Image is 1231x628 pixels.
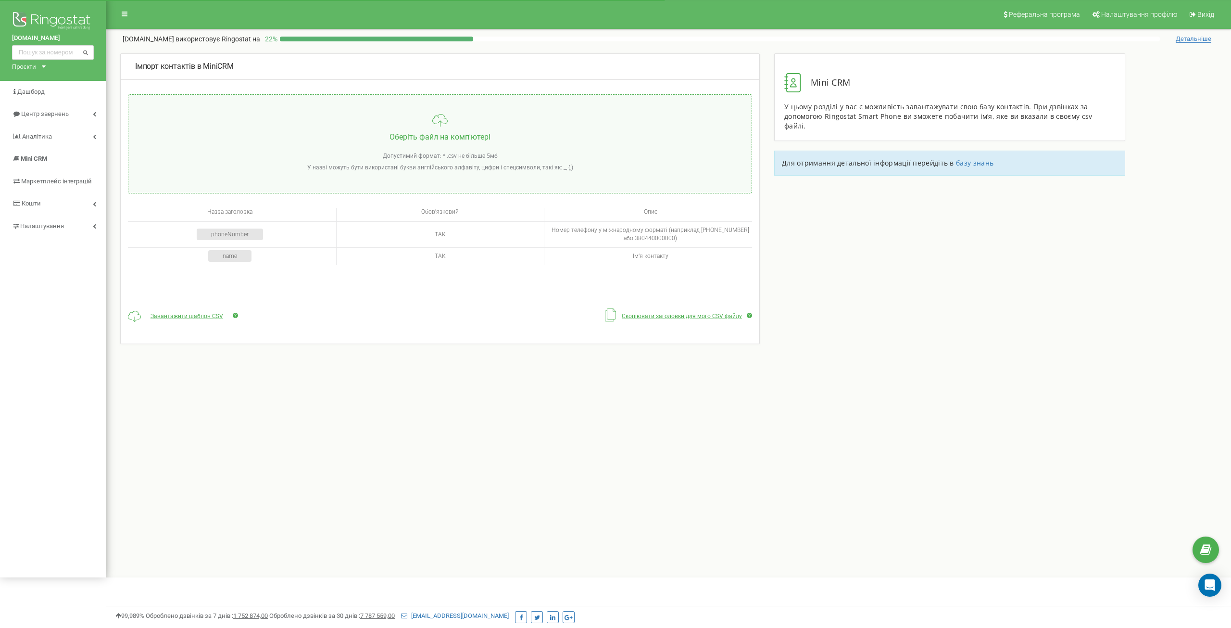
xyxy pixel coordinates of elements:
[784,102,1093,130] span: У цьому розділі у вас є можливість завантажувати свою базу контактів. При дзвінках за допомогою R...
[956,158,993,167] a: базу знань
[135,62,234,71] span: Імпорт контактів в MiniCRM
[151,313,223,320] span: Завантажити шаблон CSV
[12,62,36,71] div: Проєкти
[552,227,749,242] span: Номер телефону у міжнародному форматі (наприклад [PHONE_NUMBER] або 380440000000)
[1197,11,1214,18] span: Вихід
[782,158,954,167] span: Для отримання детальної інформації перейдіть в
[197,229,263,240] div: phoneNumber
[21,178,92,185] span: Маркетплейс інтеграцій
[176,35,260,43] span: використовує Ringostat на
[123,34,260,44] p: [DOMAIN_NAME]
[435,253,446,259] span: ТАК
[21,155,47,162] span: Mini CRM
[146,313,228,320] a: Завантажити шаблон CSV
[21,110,69,117] span: Центр звернень
[12,34,94,43] a: [DOMAIN_NAME]
[260,34,280,44] p: 22 %
[22,133,52,140] span: Аналiтика
[435,231,446,238] span: ТАК
[1198,574,1221,597] div: Open Intercom Messenger
[22,200,41,207] span: Кошти
[1009,11,1080,18] span: Реферальна програма
[622,313,742,320] span: Скопіювати заголовки для мого CSV файлу
[17,88,45,95] span: Дашборд
[12,10,94,34] img: Ringostat logo
[12,45,94,60] input: Пошук за номером
[1101,11,1177,18] span: Налаштування профілю
[208,250,251,262] div: name
[1176,35,1211,43] span: Детальніше
[784,73,1115,92] div: Mini CRM
[421,208,459,215] span: Обов'язковий
[207,208,252,215] span: Назва заголовка
[20,222,64,230] span: Налаштування
[633,253,668,259] span: Імʼя контакту
[644,208,657,215] span: Опис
